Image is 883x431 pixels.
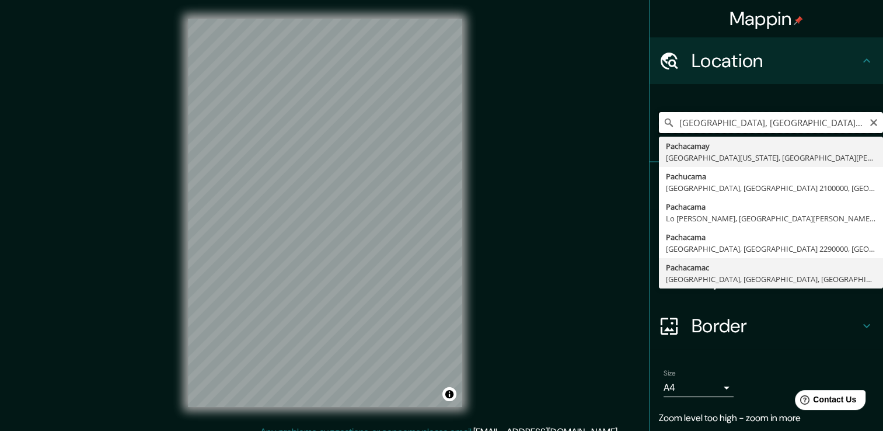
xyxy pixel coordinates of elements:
[659,112,883,133] input: Pick your city or area
[666,140,876,152] div: Pachacamay
[666,213,876,224] div: Lo [PERSON_NAME], [GEOGRAPHIC_DATA][PERSON_NAME], [GEOGRAPHIC_DATA]
[666,182,876,194] div: [GEOGRAPHIC_DATA], [GEOGRAPHIC_DATA] 2100000, [GEOGRAPHIC_DATA]
[650,162,883,209] div: Pins
[650,37,883,84] div: Location
[779,385,870,418] iframe: Help widget launcher
[664,378,734,397] div: A4
[666,152,876,164] div: [GEOGRAPHIC_DATA][US_STATE], [GEOGRAPHIC_DATA][PERSON_NAME] 8240000, [GEOGRAPHIC_DATA]
[188,19,462,407] canvas: Map
[666,201,876,213] div: Pachacama
[692,49,860,72] h4: Location
[666,243,876,255] div: [GEOGRAPHIC_DATA], [GEOGRAPHIC_DATA] 2290000, [GEOGRAPHIC_DATA]
[659,411,874,425] p: Zoom level too high - zoom in more
[692,314,860,338] h4: Border
[666,262,876,273] div: Pachacamac
[650,303,883,349] div: Border
[730,7,804,30] h4: Mappin
[664,369,676,378] label: Size
[869,116,878,127] button: Clear
[666,273,876,285] div: [GEOGRAPHIC_DATA], [GEOGRAPHIC_DATA], [GEOGRAPHIC_DATA]
[692,267,860,291] h4: Layout
[666,171,876,182] div: Pachucama
[442,387,456,401] button: Toggle attribution
[794,16,803,25] img: pin-icon.png
[666,231,876,243] div: Pachacama
[650,209,883,256] div: Style
[650,256,883,303] div: Layout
